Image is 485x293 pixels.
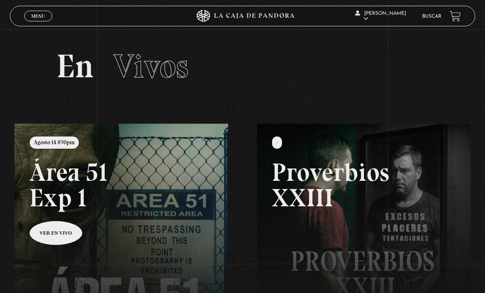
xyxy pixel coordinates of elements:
[29,21,48,26] span: Cerrar
[56,50,429,83] h2: En
[355,11,406,21] span: [PERSON_NAME]
[31,14,45,18] span: Menu
[113,46,189,86] span: Vivos
[422,14,441,19] a: Buscar
[450,11,461,22] a: View your shopping cart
